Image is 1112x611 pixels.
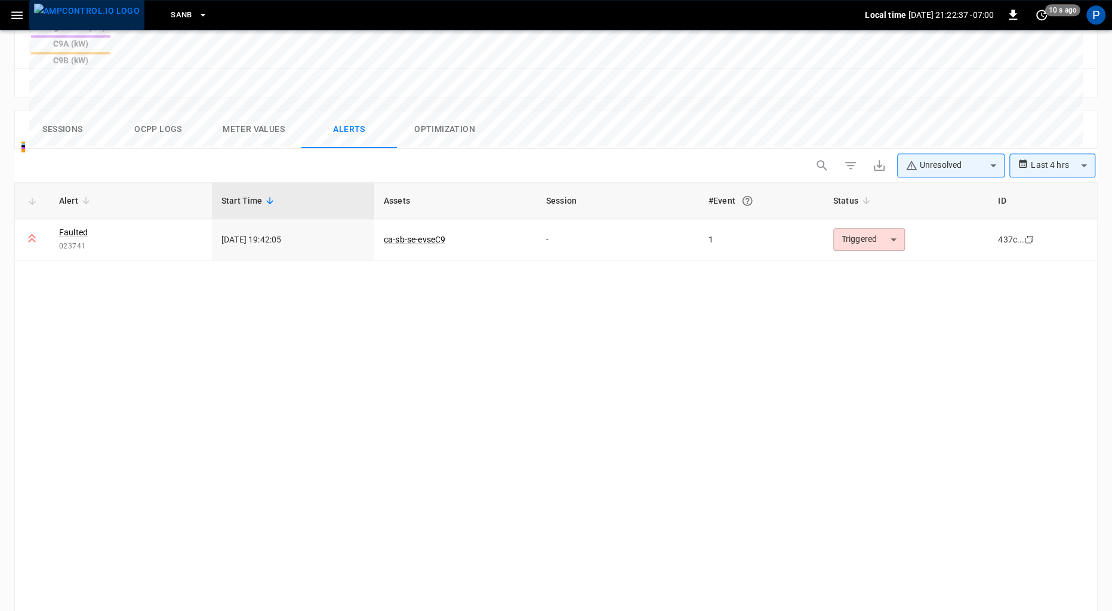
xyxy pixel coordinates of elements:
th: Session [537,183,699,219]
button: SanB [166,4,212,27]
div: Last 4 hrs [1031,154,1095,177]
img: ampcontrol.io logo [34,4,140,19]
button: set refresh interval [1032,5,1051,24]
p: [DATE] 21:22:37 -07:00 [908,9,994,21]
div: #Event [709,190,814,211]
button: Optimization [397,110,492,149]
div: profile-icon [1086,5,1105,24]
th: Assets [374,183,537,219]
span: Alert [59,194,94,208]
button: Ocpp logs [110,110,206,149]
button: Sessions [15,110,110,149]
button: Alerts [301,110,397,149]
p: Local time [865,9,906,21]
span: Status [833,194,874,208]
span: 10 s ago [1045,4,1080,16]
button: Meter Values [206,110,301,149]
th: ID [988,183,1097,219]
span: SanB [171,8,192,22]
span: Start Time [221,194,278,208]
button: An event is a single occurrence of an issue. An alert groups related events for the same asset, m... [737,190,758,211]
div: Unresolved [905,159,985,171]
div: Triggered [833,228,905,251]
